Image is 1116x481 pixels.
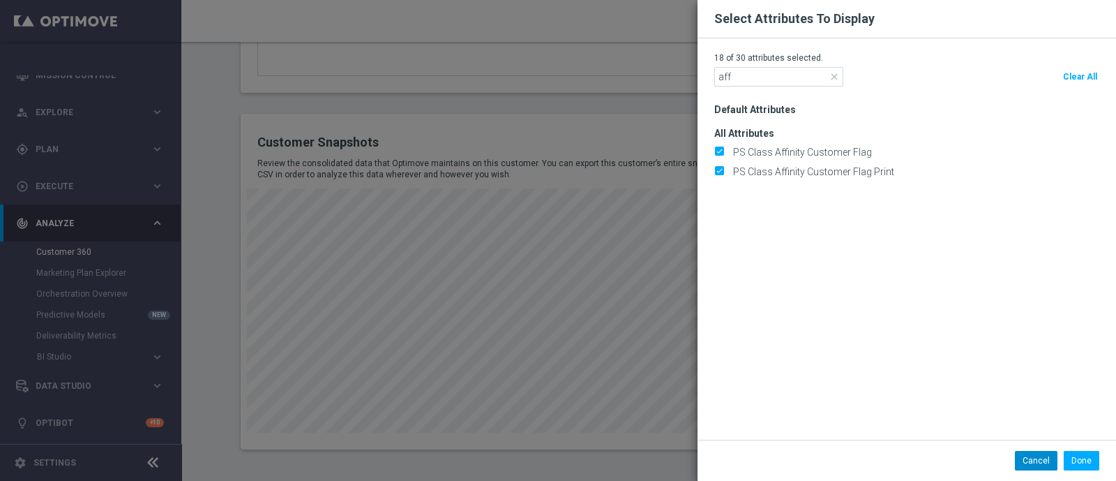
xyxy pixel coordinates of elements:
[728,146,872,158] label: PS Class Affinity Customer Flag
[714,116,1116,140] h3: All Attributes
[714,92,1116,116] h3: Default Attributes
[714,10,875,27] h2: Select Attributes To Display
[728,165,894,178] label: PS Class Affinity Customer Flag Print
[714,67,843,87] input: Search
[1061,67,1099,87] button: Clear All
[1015,451,1057,471] button: Cancel
[829,71,840,82] span: close
[714,52,1099,64] p: 18 of 30 attributes selected.
[1064,451,1099,471] button: Done
[1063,72,1097,82] span: Clear All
